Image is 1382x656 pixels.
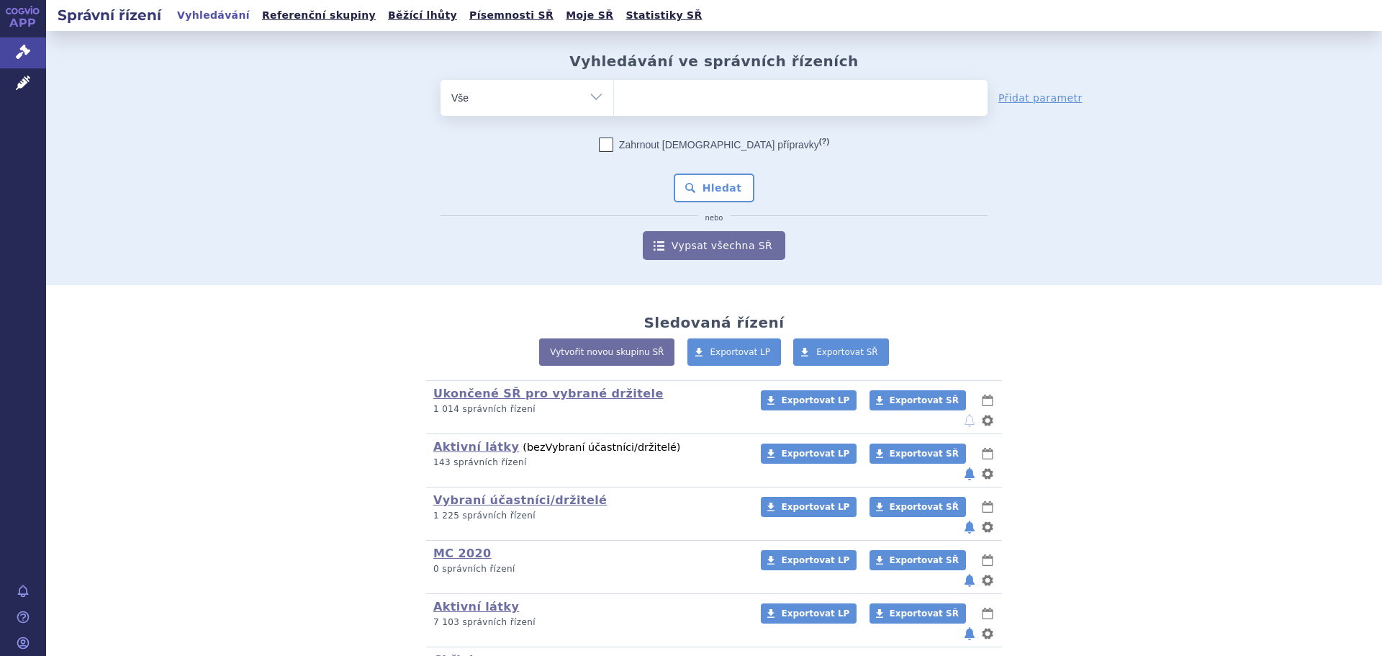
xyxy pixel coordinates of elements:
a: Aktivní látky [433,600,519,614]
a: Referenční skupiny [258,6,380,25]
a: Exportovat LP [687,338,782,366]
button: notifikace [962,465,977,482]
button: nastavení [980,412,995,429]
button: notifikace [962,572,977,589]
span: Exportovat LP [781,395,849,405]
span: Exportovat SŘ [890,395,959,405]
button: lhůty [980,392,995,409]
a: Exportovat SŘ [870,550,966,570]
a: Vypsat všechna SŘ [643,231,785,260]
p: 7 103 správních řízení [433,616,742,629]
h2: Sledovaná řízení [643,314,784,331]
span: Exportovat LP [781,608,849,619]
button: lhůty [980,552,995,569]
a: Exportovat SŘ [870,497,966,517]
a: Exportovat SŘ [870,390,966,410]
button: lhůty [980,445,995,462]
span: Exportovat SŘ [890,502,959,512]
a: Exportovat LP [761,497,857,517]
p: 1 014 správních řízení [433,403,742,415]
a: Exportovat LP [761,550,857,570]
a: Statistiky SŘ [621,6,706,25]
span: Exportovat SŘ [890,608,959,619]
label: Zahrnout [DEMOGRAPHIC_DATA] přípravky [599,138,829,152]
p: 0 správních řízení [433,563,742,575]
button: Hledat [674,174,755,202]
span: Exportovat SŘ [816,347,878,357]
a: Exportovat LP [761,603,857,624]
abbr: (?) [819,137,829,146]
button: notifikace [962,625,977,642]
a: MC 2020 [433,547,492,560]
a: Exportovat SŘ [793,338,889,366]
a: Exportovat SŘ [870,444,966,464]
span: Exportovat LP [710,347,771,357]
button: nastavení [980,625,995,642]
span: Vybraní účastníci/držitelé [546,441,677,453]
a: Vytvořit novou skupinu SŘ [539,338,674,366]
p: 1 225 správních řízení [433,510,742,522]
h2: Vyhledávání ve správních řízeních [569,53,859,70]
i: nebo [698,214,731,223]
button: lhůty [980,605,995,622]
a: Aktivní látky [433,440,519,454]
span: (bez ) [523,441,680,453]
h2: Správní řízení [46,5,173,25]
button: notifikace [962,412,977,429]
a: Moje SŘ [561,6,618,25]
a: Exportovat LP [761,444,857,464]
a: Exportovat LP [761,390,857,410]
span: Exportovat SŘ [890,449,959,459]
button: nastavení [980,465,995,482]
a: Exportovat SŘ [870,603,966,624]
a: Vybraní účastníci/držitelé [433,493,607,507]
span: Exportovat SŘ [890,555,959,565]
span: Exportovat LP [781,502,849,512]
span: Exportovat LP [781,555,849,565]
button: notifikace [962,518,977,536]
button: nastavení [980,518,995,536]
span: Exportovat LP [781,449,849,459]
p: 143 správních řízení [433,457,742,469]
button: lhůty [980,498,995,516]
a: Vyhledávání [173,6,254,25]
button: nastavení [980,572,995,589]
a: Písemnosti SŘ [465,6,558,25]
a: Ukončené SŘ pro vybrané držitele [433,387,664,400]
a: Přidat parametr [998,91,1083,105]
a: Běžící lhůty [384,6,461,25]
